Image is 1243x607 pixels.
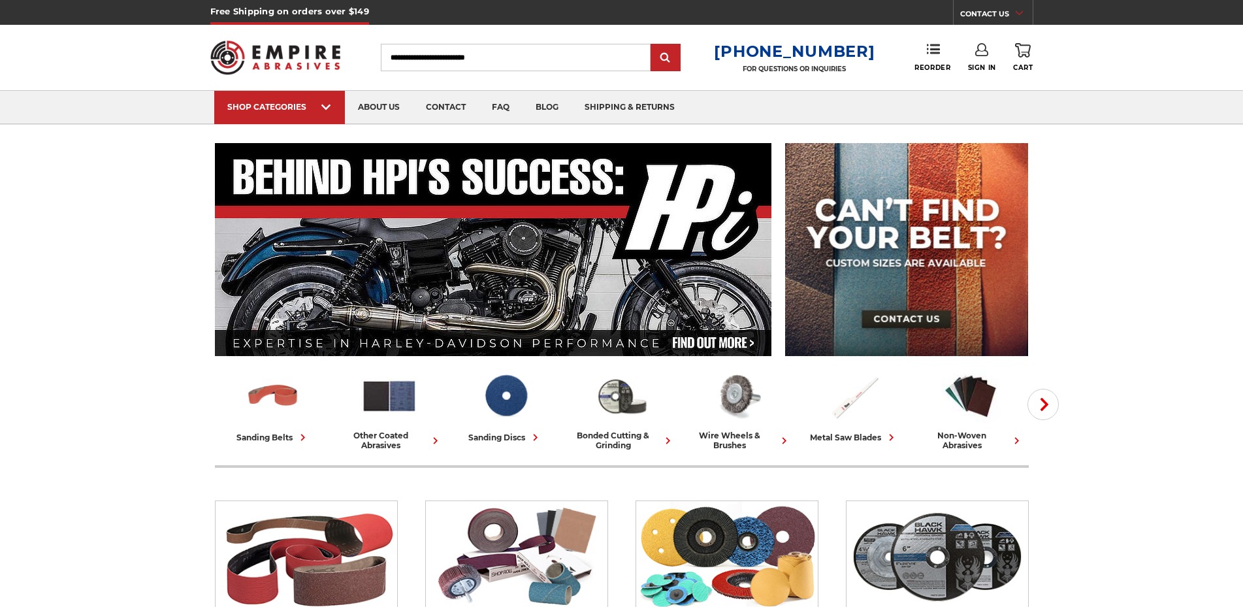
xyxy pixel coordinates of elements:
[653,45,679,71] input: Submit
[801,368,907,444] a: metal saw blades
[810,431,898,444] div: metal saw blades
[685,431,791,450] div: wire wheels & brushes
[914,63,950,72] span: Reorder
[523,91,572,124] a: blog
[227,102,332,112] div: SHOP CATEGORIES
[593,368,651,424] img: Bonded Cutting & Grinding
[477,368,534,424] img: Sanding Discs
[918,368,1024,450] a: non-woven abrasives
[336,368,442,450] a: other coated abrasives
[569,368,675,450] a: bonded cutting & grinding
[709,368,767,424] img: Wire Wheels & Brushes
[714,65,875,73] p: FOR QUESTIONS OR INQUIRIES
[1013,63,1033,72] span: Cart
[345,91,413,124] a: about us
[413,91,479,124] a: contact
[968,63,996,72] span: Sign In
[826,368,883,424] img: Metal Saw Blades
[361,368,418,424] img: Other Coated Abrasives
[244,368,302,424] img: Sanding Belts
[960,7,1033,25] a: CONTACT US
[336,431,442,450] div: other coated abrasives
[468,431,542,444] div: sanding discs
[215,143,772,356] img: Banner for an interview featuring Horsepower Inc who makes Harley performance upgrades featured o...
[210,32,341,83] img: Empire Abrasives
[714,42,875,61] a: [PHONE_NUMBER]
[569,431,675,450] div: bonded cutting & grinding
[918,431,1024,450] div: non-woven abrasives
[685,368,791,450] a: wire wheels & brushes
[479,91,523,124] a: faq
[572,91,688,124] a: shipping & returns
[914,43,950,71] a: Reorder
[236,431,310,444] div: sanding belts
[1013,43,1033,72] a: Cart
[453,368,558,444] a: sanding discs
[1027,389,1059,420] button: Next
[785,143,1028,356] img: promo banner for custom belts.
[942,368,999,424] img: Non-woven Abrasives
[220,368,326,444] a: sanding belts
